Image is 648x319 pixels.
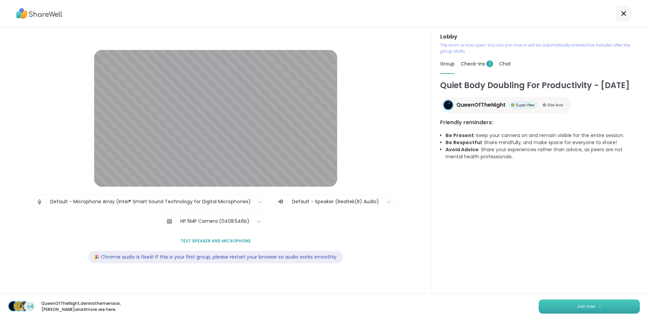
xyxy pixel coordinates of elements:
[180,218,249,225] div: HP 5MP Camera (0408:546b)
[461,60,493,67] span: Check-ins
[50,198,251,205] div: Default - Microphone Array (Intel® Smart Sound Technology for Digital Microphones)
[456,101,506,109] span: QueenOfTheNight
[9,301,18,311] img: QueenOfTheNight
[440,118,640,127] h3: Friendly reminders:
[88,251,343,263] div: 🎉 Chrome audio is fixed! If this is your first group, please restart your browser so audio works ...
[36,195,43,209] img: Microphone
[446,146,479,153] b: Avoid Advice
[178,234,253,248] button: Test speaker and microphone
[16,6,62,21] img: ShareWell Logo
[41,300,117,313] p: QueenOfTheNight , dennisthemenace , [PERSON_NAME] and 4 more are here.
[547,103,563,108] span: Elite Host
[440,33,640,41] h3: Lobby
[486,60,493,67] span: 1
[511,103,514,107] img: Super Peer
[440,97,571,113] a: QueenOfTheNightQueenOfTheNightSuper PeerSuper PeerElite HostElite Host
[446,132,474,139] b: Be Present
[440,79,640,91] h1: Quiet Body Doubling For Productivity - [DATE]
[543,103,546,107] img: Elite Host
[444,101,453,109] img: QueenOfTheNight
[181,238,251,244] span: Test speaker and microphone
[440,42,640,54] p: The room is now open. You can join now or will be automatically entered five minutes after the gr...
[539,299,640,314] button: Join now
[446,132,640,139] li: : Keep your camera on and remain visible for the entire session.
[598,304,602,308] img: ShareWell Logomark
[175,215,177,228] span: |
[287,198,289,206] span: |
[17,302,21,311] span: d
[45,195,47,209] span: |
[446,139,482,146] b: Be Respectful
[446,139,640,146] li: : Share mindfully, and make space for everyone to share!
[499,60,511,67] span: Chat
[20,301,29,311] img: Adrienne_QueenOfTheDawn
[577,303,595,310] span: Join now
[446,146,640,160] li: : Share your experiences rather than advice, as peers are not mental health professionals.
[440,60,455,67] span: Group
[166,215,172,228] img: Camera
[27,303,33,310] span: +4
[516,103,535,108] span: Super Peer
